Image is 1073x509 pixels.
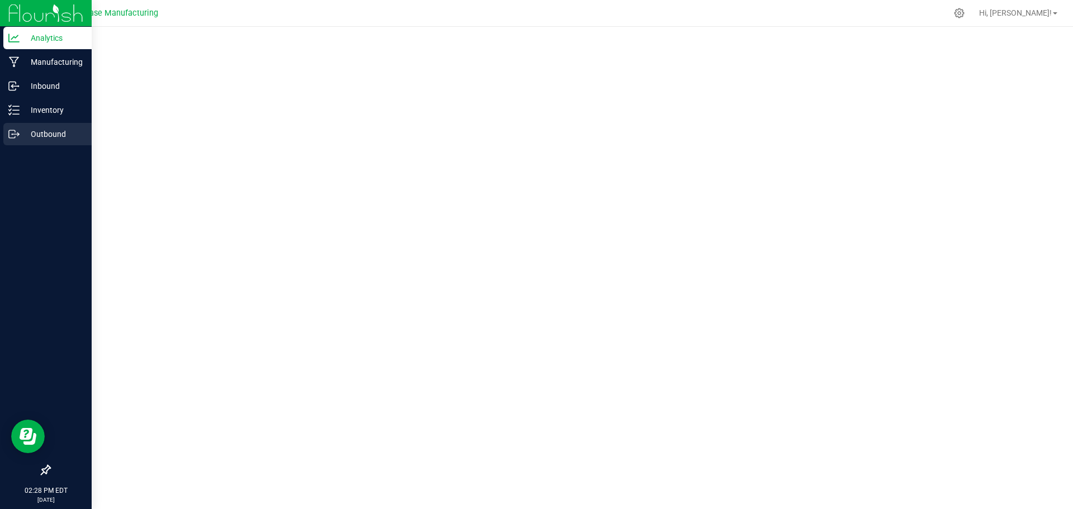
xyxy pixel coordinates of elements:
[8,32,20,44] inline-svg: Analytics
[979,8,1052,17] span: Hi, [PERSON_NAME]!
[20,103,87,117] p: Inventory
[8,80,20,92] inline-svg: Inbound
[5,486,87,496] p: 02:28 PM EDT
[8,129,20,140] inline-svg: Outbound
[8,56,20,68] inline-svg: Manufacturing
[20,55,87,69] p: Manufacturing
[20,31,87,45] p: Analytics
[20,127,87,141] p: Outbound
[70,8,158,18] span: Starbase Manufacturing
[11,420,45,453] iframe: Resource center
[49,38,1051,491] iframe: To enrich screen reader interactions, please activate Accessibility in Grammarly extension settings
[20,79,87,93] p: Inbound
[5,496,87,504] p: [DATE]
[952,8,966,18] div: Manage settings
[8,104,20,116] inline-svg: Inventory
